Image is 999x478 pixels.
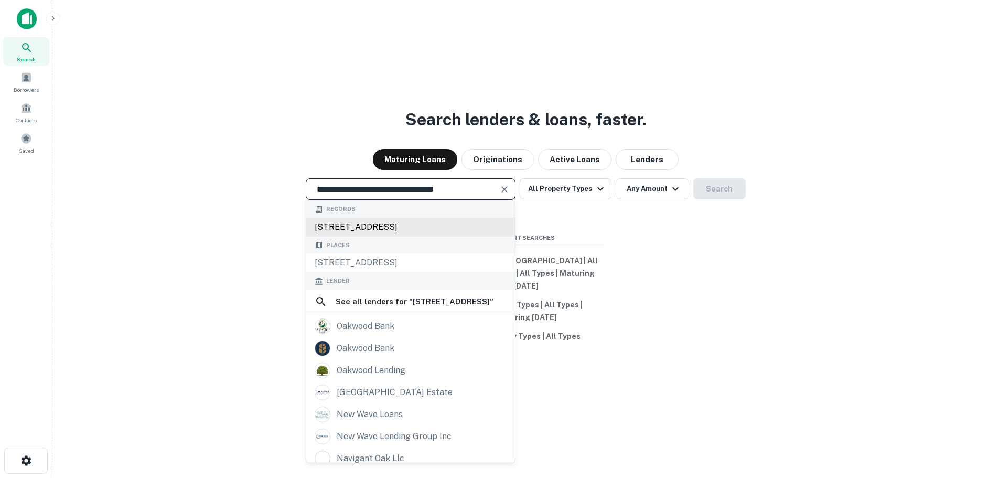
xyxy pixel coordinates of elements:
[947,394,999,444] iframe: Chat Widget
[520,178,611,199] button: All Property Types
[373,149,457,170] button: Maturing Loans
[3,68,49,96] a: Borrowers
[337,341,394,356] div: oakwood bank
[538,149,611,170] button: Active Loans
[3,37,49,66] a: Search
[337,451,404,466] div: navigant oak llc
[315,341,330,356] img: picture
[497,182,512,197] button: Clear
[306,253,515,272] div: [STREET_ADDRESS]
[306,337,515,359] a: oakwood bank
[326,277,350,285] span: Lender
[306,218,515,237] div: [STREET_ADDRESS]
[14,86,39,94] span: Borrowers
[17,8,37,29] img: capitalize-icon.png
[461,149,534,170] button: Originations
[337,363,405,378] div: oakwood lending
[447,327,605,346] button: All Property Types | All Types
[306,359,515,381] a: oakwood lending
[616,149,679,170] button: Lenders
[337,318,394,334] div: oakwood bank
[315,429,330,444] img: picture
[405,107,647,132] h3: Search lenders & loans, faster.
[17,55,36,63] span: Search
[447,295,605,327] button: All Property Types | All Types | Maturing [DATE]
[337,429,452,444] div: new wave lending group inc
[306,426,515,448] a: new wave lending group inc
[326,241,350,250] span: Places
[315,407,330,422] img: picture
[306,381,515,403] a: [GEOGRAPHIC_DATA] estate
[315,363,330,378] img: picture
[306,315,515,337] a: oakwood bank
[616,178,689,199] button: Any Amount
[337,385,453,400] div: [GEOGRAPHIC_DATA] estate
[3,98,49,126] a: Contacts
[306,448,515,470] a: navigant oak llc
[447,233,605,242] span: Recent Searches
[326,205,356,214] span: Records
[16,116,37,124] span: Contacts
[337,407,403,422] div: new wave loans
[306,403,515,426] a: new wave loans
[315,451,330,466] img: picture
[19,146,34,155] span: Saved
[3,129,49,157] a: Saved
[447,251,605,295] button: [US_STATE], [GEOGRAPHIC_DATA] | All Property Types | All Types | Maturing [DATE]
[315,319,330,334] img: picture
[315,385,330,400] img: picture
[336,295,493,308] h6: See all lenders for " [STREET_ADDRESS] "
